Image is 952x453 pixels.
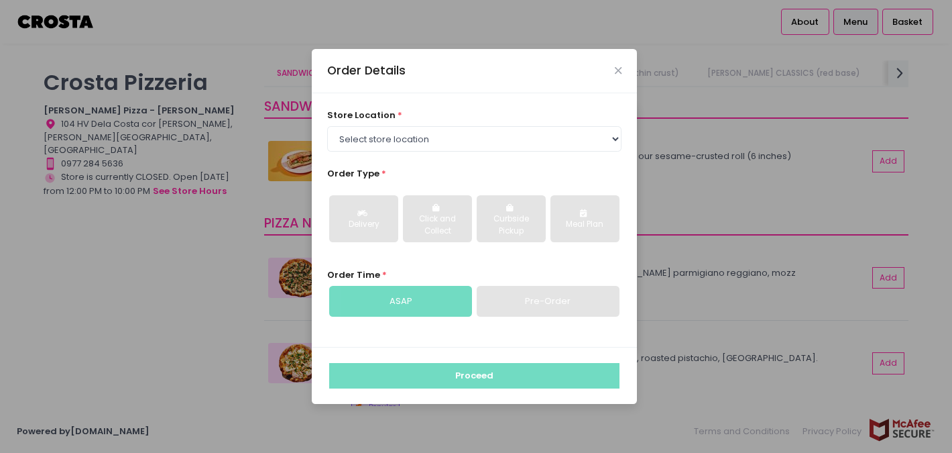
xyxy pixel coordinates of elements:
div: Click and Collect [412,213,463,237]
div: Order Details [327,62,406,79]
span: Order Type [327,167,379,180]
span: Order Time [327,268,380,281]
button: Proceed [329,363,619,389]
div: Delivery [339,219,389,231]
button: Close [615,67,621,74]
div: Meal Plan [560,219,610,231]
span: store location [327,109,396,121]
div: Curbside Pickup [486,213,536,237]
